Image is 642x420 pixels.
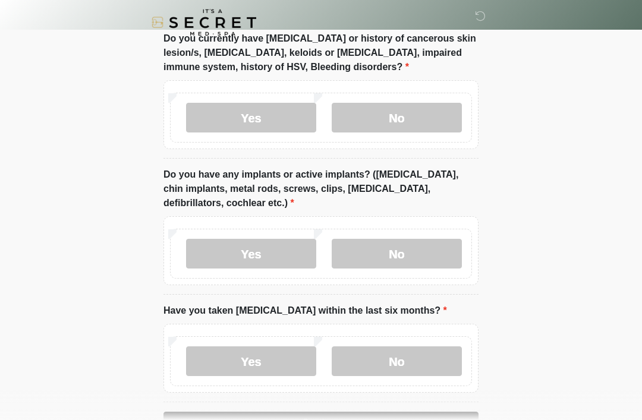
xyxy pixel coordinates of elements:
[163,304,447,318] label: Have you taken [MEDICAL_DATA] within the last six months?
[332,239,462,269] label: No
[186,239,316,269] label: Yes
[186,346,316,376] label: Yes
[332,346,462,376] label: No
[163,31,479,74] label: Do you currently have [MEDICAL_DATA] or history of cancerous skin lesion/s, [MEDICAL_DATA], keloi...
[332,103,462,132] label: No
[163,168,479,210] label: Do you have any implants or active implants? ([MEDICAL_DATA], chin implants, metal rods, screws, ...
[152,9,256,36] img: It's A Secret Med Spa Logo
[186,103,316,132] label: Yes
